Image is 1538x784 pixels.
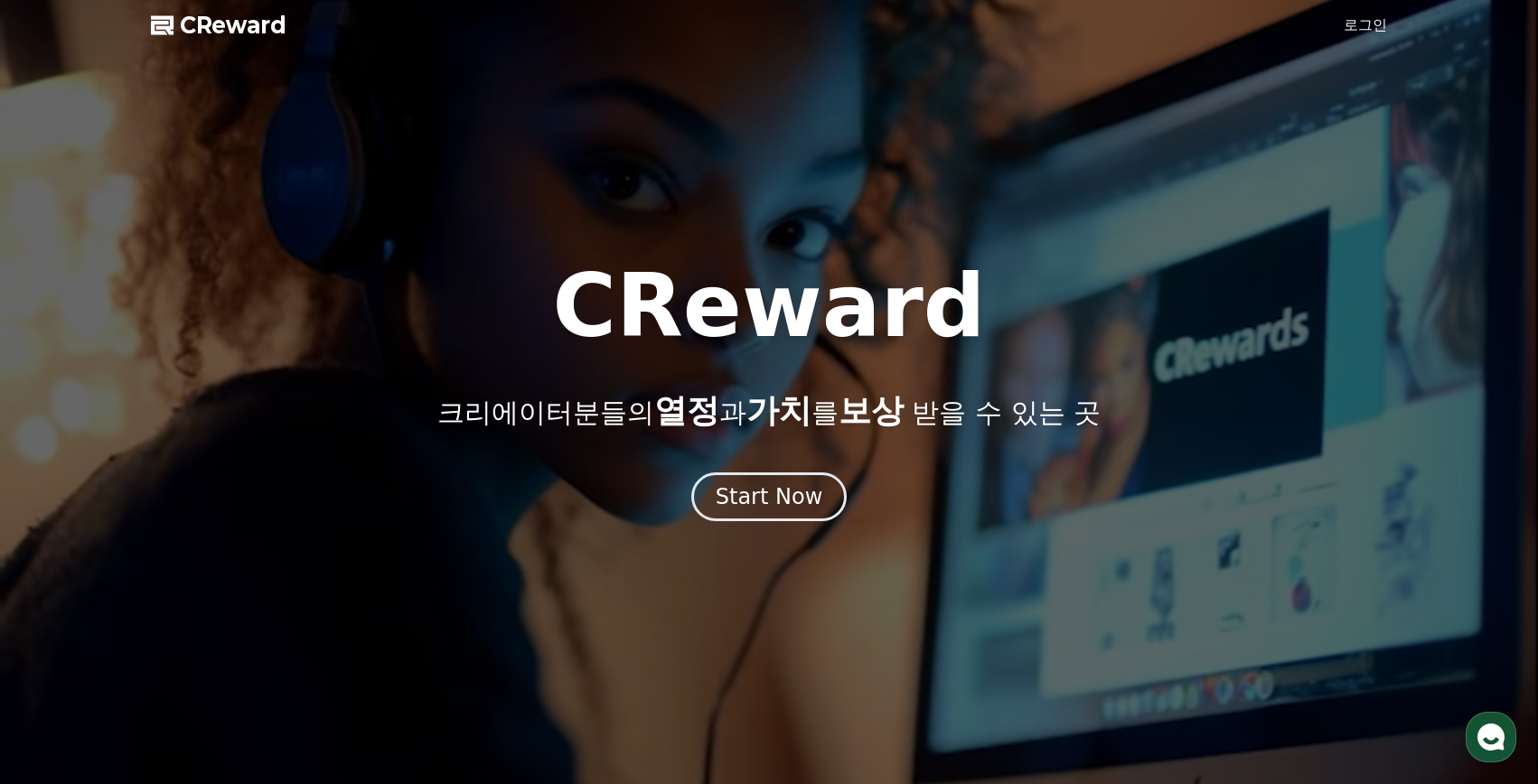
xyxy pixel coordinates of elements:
[119,573,233,618] a: 대화
[180,11,286,40] span: CReward
[839,392,904,429] span: 보상
[151,11,286,40] a: CReward
[691,490,848,508] a: Start Now
[552,263,985,350] h1: CReward
[1344,14,1387,36] a: 로그인
[233,573,347,618] a: 설정
[691,472,848,521] button: Start Now
[5,573,119,618] a: 홈
[716,482,823,511] div: Start Now
[654,392,719,429] span: 열정
[746,392,811,429] span: 가치
[165,601,187,615] span: 대화
[57,600,68,614] span: 홈
[279,600,301,614] span: 설정
[437,393,1101,429] p: 크리에이터분들의 과 를 받을 수 있는 곳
